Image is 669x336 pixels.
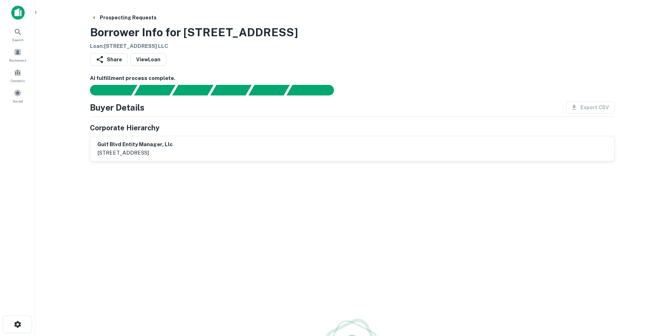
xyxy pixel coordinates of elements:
a: Borrowers [2,45,33,64]
h3: Borrower Info for [STREET_ADDRESS] [90,24,298,41]
div: Principals found, AI now looking for contact information... [210,85,251,95]
a: ViewLoan [130,53,166,66]
div: Your request is received and processing... [134,85,175,95]
h6: Loan : [STREET_ADDRESS] LLC [90,42,298,50]
img: capitalize-icon.png [11,6,25,20]
iframe: Chat Widget [634,280,669,313]
div: Sending borrower request to AI... [81,85,134,95]
span: Contacts [11,78,25,83]
h6: gulf blvd entity manager, llc [97,141,173,149]
button: Share [90,53,128,66]
a: Saved [2,86,33,105]
span: Saved [13,98,23,104]
div: Documents found, AI parsing details... [172,85,213,95]
div: AI fulfillment process complete. [287,85,342,95]
a: Contacts [2,66,33,85]
button: Prospecting Requests [89,11,159,24]
div: Principals found, still searching for contact information. This may take time... [248,85,290,95]
a: Search [2,25,33,44]
span: Borrowers [9,57,26,63]
span: Search [12,37,24,43]
h5: Corporate Hierarchy [90,123,159,133]
h6: AI fulfillment process complete. [90,74,615,82]
p: [STREET_ADDRESS] [97,149,173,157]
h4: Buyer Details [90,101,145,114]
